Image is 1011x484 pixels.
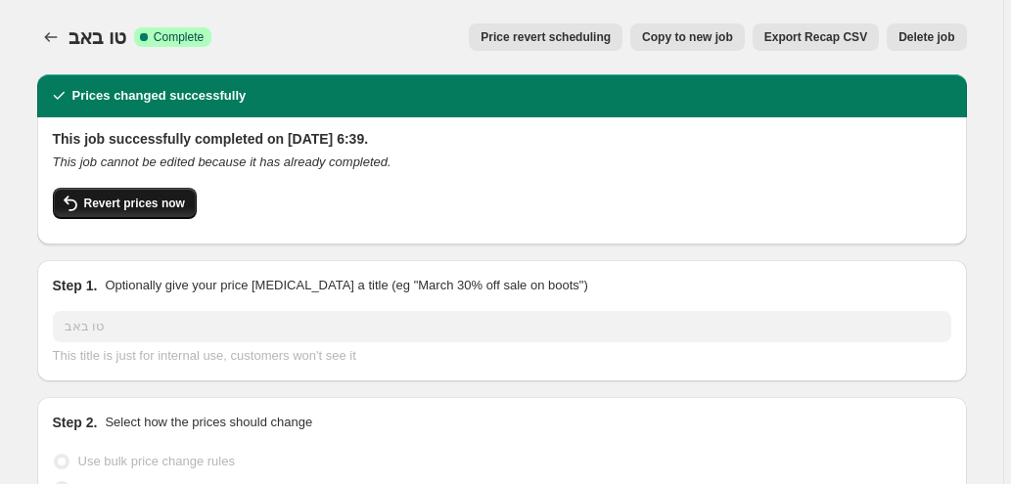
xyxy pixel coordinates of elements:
h2: Step 1. [53,276,98,295]
p: Select how the prices should change [105,413,312,432]
span: Copy to new job [642,29,733,45]
h2: Prices changed successfully [72,86,247,106]
input: 30% off holiday sale [53,311,951,342]
i: This job cannot be edited because it has already completed. [53,154,391,169]
button: Delete job [887,23,966,51]
span: Complete [154,29,204,45]
span: טו באב [69,26,126,48]
h2: Step 2. [53,413,98,432]
h2: This job successfully completed on [DATE] 6:39. [53,129,951,149]
button: Copy to new job [630,23,745,51]
span: Delete job [898,29,954,45]
span: Use bulk price change rules [78,454,235,468]
button: Price revert scheduling [469,23,622,51]
button: Export Recap CSV [753,23,879,51]
span: Export Recap CSV [764,29,867,45]
button: Price change jobs [37,23,65,51]
span: Revert prices now [84,196,185,211]
p: Optionally give your price [MEDICAL_DATA] a title (eg "March 30% off sale on boots") [105,276,587,295]
span: Price revert scheduling [481,29,611,45]
span: This title is just for internal use, customers won't see it [53,348,356,363]
button: Revert prices now [53,188,197,219]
